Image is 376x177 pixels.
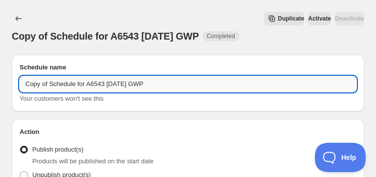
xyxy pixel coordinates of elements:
[12,12,25,25] button: Schedules
[32,146,84,153] span: Publish product(s)
[20,127,356,137] h2: Action
[264,12,304,25] button: Secondary action label
[278,15,304,22] span: Duplicate
[20,63,356,72] h2: Schedule name
[308,15,331,22] span: Activate
[207,32,235,40] span: Completed
[12,31,199,42] span: Copy of Schedule for A6543 [DATE] GWP
[32,157,154,165] span: Products will be published on the start date
[308,12,331,25] button: Activate
[20,95,104,102] span: Your customers won't see this
[315,143,366,172] iframe: Toggle Customer Support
